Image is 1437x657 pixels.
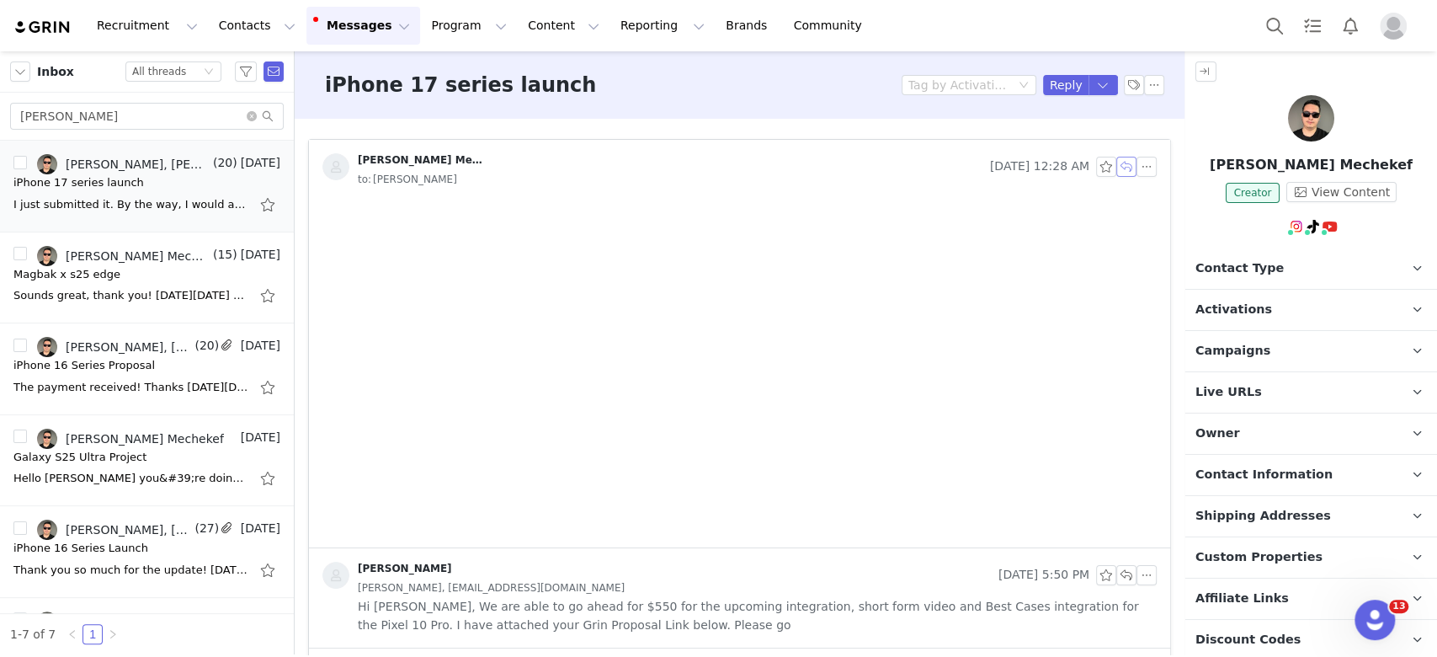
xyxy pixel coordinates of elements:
[309,140,1170,202] div: [PERSON_NAME] Mechekef [DATE] 12:28 AMto:[PERSON_NAME]
[306,7,420,45] button: Messages
[908,77,1008,93] div: Tag by Activation
[13,379,249,396] div: The payment received! Thanks On Mon, 24 Mar 2025 at 3:50 PM Angie J &lt;angiej@1lss.com&gt; wrote...
[37,246,57,266] img: e060459c-f7e5-4315-9efa-9ffdc983ab41.jpg
[13,266,120,283] div: Magbak x s25 edge
[209,7,306,45] button: Contacts
[1195,631,1301,649] span: Discount Codes
[1195,259,1284,278] span: Contact Type
[13,470,249,487] div: Hello Angie Hope you&#39;re doing well! I&#39;m expecting to receive the phone tomorrow. Could yo...
[108,629,118,639] i: icon: right
[518,7,609,45] button: Content
[66,158,210,171] div: [PERSON_NAME], [PERSON_NAME], [PERSON_NAME]
[37,337,191,357] a: [PERSON_NAME], [PERSON_NAME], [PERSON_NAME]
[358,579,625,597] span: [PERSON_NAME], [EMAIL_ADDRESS][DOMAIN_NAME]
[37,246,210,266] a: [PERSON_NAME] Mechekef
[1195,507,1331,526] span: Shipping Addresses
[82,624,103,644] li: 1
[610,7,715,45] button: Reporting
[358,153,484,167] div: [PERSON_NAME] Mechekef
[191,520,219,537] span: (27)
[1286,182,1397,202] button: View Content
[62,624,82,644] li: Previous Page
[322,562,452,589] a: [PERSON_NAME]
[13,562,249,579] div: Thank you so much for the update! On Tue, 1 Oct 2024 at 7:56 PM Angie J <angiej@1lss.com> wrote: ...
[13,449,146,466] div: Galaxy S25 Ultra Project
[421,7,517,45] button: Program
[66,249,210,263] div: [PERSON_NAME] Mechekef
[1294,7,1331,45] a: Tasks
[716,7,782,45] a: Brands
[13,287,249,304] div: Sounds great, thank you! On Tue, 17 Jun 2025 at 10:25 PM Angie J <angiej@1lss.com> wrote: HI Nawf...
[1380,13,1407,40] img: placeholder-profile.jpg
[66,523,191,537] div: [PERSON_NAME], [PERSON_NAME], [PERSON_NAME]
[1288,95,1334,142] img: Nawfel Mechekef
[1185,155,1437,175] p: [PERSON_NAME] Mechekef
[358,597,1157,634] span: Hi [PERSON_NAME], We are able to go ahead for $550 for the upcoming integration, short form video...
[191,337,219,355] span: (20)
[13,540,148,557] div: iPhone 16 Series Launch
[13,19,72,35] img: grin logo
[13,357,155,374] div: iPhone 16 Series Proposal
[37,154,57,174] img: e060459c-f7e5-4315-9efa-9ffdc983ab41.jpg
[1370,13,1424,40] button: Profile
[37,429,57,449] img: e060459c-f7e5-4315-9efa-9ffdc983ab41.jpg
[1195,548,1323,567] span: Custom Properties
[1226,183,1280,203] span: Creator
[784,7,880,45] a: Community
[1332,7,1369,45] button: Notifications
[13,196,249,213] div: I just submitted it. By the way, I would appreciate it if you could send me the iPhone 17 Pro Max...
[325,70,596,100] h3: iPhone 17 series launch
[322,562,349,589] img: placeholder-contacts.jpeg
[1195,590,1289,608] span: Affiliate Links
[322,153,484,180] a: [PERSON_NAME] Mechekef
[1195,466,1333,484] span: Contact Information
[132,62,186,81] div: All threads
[37,520,191,540] a: [PERSON_NAME], [PERSON_NAME], [PERSON_NAME]
[13,174,144,191] div: iPhone 17 series launch
[322,153,349,180] img: placeholder-contacts.jpeg
[1043,75,1089,95] button: Reply
[10,624,56,644] li: 1-7 of 7
[998,565,1089,585] span: [DATE] 5:50 PM
[37,63,74,81] span: Inbox
[66,432,224,446] div: [PERSON_NAME] Mechekef
[204,67,214,78] i: icon: down
[1195,383,1262,402] span: Live URLs
[1256,7,1293,45] button: Search
[1195,425,1240,443] span: Owner
[37,337,57,357] img: e060459c-f7e5-4315-9efa-9ffdc983ab41.jpg
[66,340,191,354] div: [PERSON_NAME], [PERSON_NAME], [PERSON_NAME]
[83,625,102,644] a: 1
[10,103,284,130] input: Search mail
[67,629,77,639] i: icon: left
[87,7,208,45] button: Recruitment
[1195,301,1272,319] span: Activations
[1290,220,1303,233] img: instagram.svg
[263,61,284,82] span: Send Email
[37,520,57,540] img: e060459c-f7e5-4315-9efa-9ffdc983ab41.jpg
[1389,600,1408,613] span: 13
[309,548,1170,648] div: [PERSON_NAME] [DATE] 5:50 PM[PERSON_NAME], [EMAIL_ADDRESS][DOMAIN_NAME] Hi [PERSON_NAME], We are ...
[1019,80,1029,92] i: icon: down
[247,111,257,121] i: icon: close-circle
[262,110,274,122] i: icon: search
[37,429,224,449] a: [PERSON_NAME] Mechekef
[1195,342,1270,361] span: Campaigns
[1355,600,1395,640] iframe: Intercom live chat
[37,154,210,174] a: [PERSON_NAME], [PERSON_NAME], [PERSON_NAME]
[358,562,452,575] div: [PERSON_NAME]
[37,612,57,632] img: e060459c-f7e5-4315-9efa-9ffdc983ab41.jpg
[103,624,123,644] li: Next Page
[990,157,1089,177] span: [DATE] 12:28 AM
[37,612,199,632] a: [PERSON_NAME], [PERSON_NAME], [PERSON_NAME]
